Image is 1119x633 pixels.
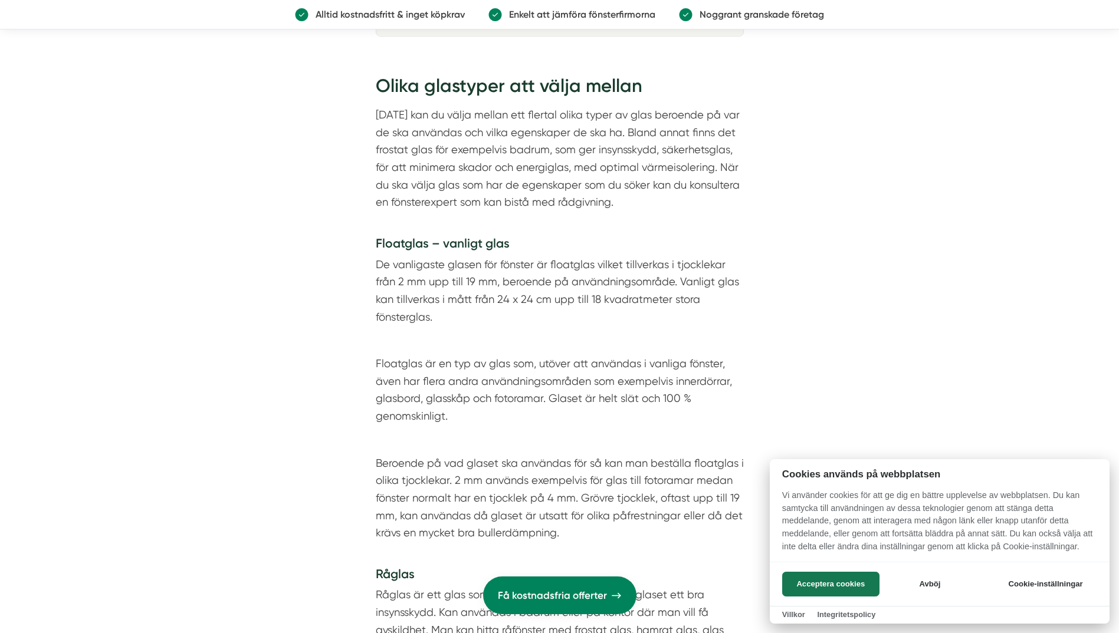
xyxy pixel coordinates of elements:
a: Villkor [782,610,805,619]
button: Cookie-inställningar [994,572,1097,596]
h2: Cookies används på webbplatsen [770,469,1110,480]
p: Vi använder cookies för att ge dig en bättre upplevelse av webbplatsen. Du kan samtycka till anvä... [770,489,1110,561]
button: Acceptera cookies [782,572,880,596]
a: Integritetspolicy [817,610,875,619]
button: Avböj [883,572,977,596]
